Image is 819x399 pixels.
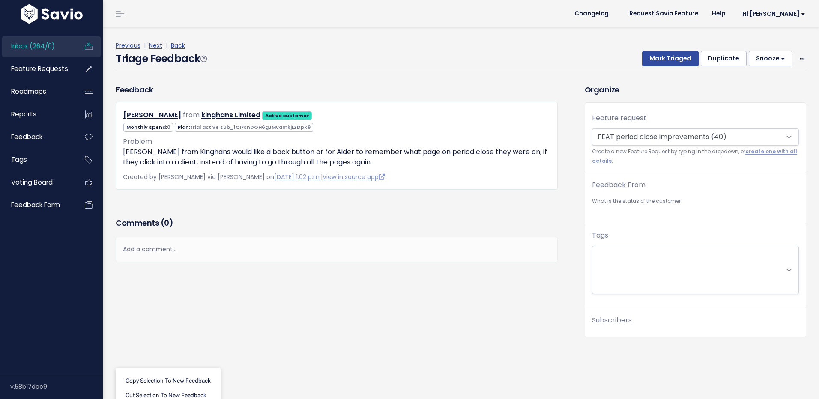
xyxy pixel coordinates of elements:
[2,173,71,192] a: Voting Board
[2,127,71,147] a: Feedback
[116,41,140,50] a: Previous
[574,11,609,17] span: Changelog
[116,237,558,262] div: Add a comment...
[323,173,385,181] a: View in source app
[592,147,799,166] small: Create a new Feature Request by typing in the dropdown, or .
[149,41,162,50] a: Next
[11,42,55,51] span: Inbox (264/0)
[585,84,806,95] h3: Organize
[123,110,181,120] a: [PERSON_NAME]
[116,217,558,229] h3: Comments ( )
[123,147,550,167] p: [PERSON_NAME] from Kinghans would like a back button or for Aider to remember what page on period...
[265,112,309,119] strong: Active customer
[201,110,260,120] a: kinghans Limited
[18,4,85,24] img: logo-white.9d6f32f41409.svg
[123,123,173,132] span: Monthly spend:
[142,41,147,50] span: |
[592,315,632,325] span: Subscribers
[167,124,170,131] span: 0
[11,200,60,209] span: Feedback form
[742,11,805,17] span: Hi [PERSON_NAME]
[749,51,792,66] button: Snooze
[2,150,71,170] a: Tags
[622,7,705,20] a: Request Savio Feature
[11,87,46,96] span: Roadmaps
[175,123,313,132] span: Plan:
[592,113,646,123] label: Feature request
[183,110,200,120] span: from
[164,41,169,50] span: |
[592,230,608,241] label: Tags
[119,373,217,387] li: Copy selection to new Feedback
[2,104,71,124] a: Reports
[701,51,747,66] button: Duplicate
[732,7,812,21] a: Hi [PERSON_NAME]
[171,41,185,50] a: Back
[592,180,646,190] label: Feedback From
[2,59,71,79] a: Feature Requests
[116,51,206,66] h4: Triage Feedback
[11,110,36,119] span: Reports
[116,84,153,95] h3: Feedback
[10,375,103,398] div: v.58b17dec9
[164,217,169,228] span: 0
[592,148,797,164] a: create one with all details
[123,173,385,181] span: Created by [PERSON_NAME] via [PERSON_NAME] on |
[592,197,799,206] small: What is the status of the customer
[190,124,311,131] span: trial active sub_1QIFsnDOH6gJMvamkjLZDpK9
[2,36,71,56] a: Inbox (264/0)
[11,178,53,187] span: Voting Board
[2,82,71,101] a: Roadmaps
[11,132,42,141] span: Feedback
[123,137,152,146] span: Problem
[642,51,699,66] button: Mark Triaged
[274,173,321,181] a: [DATE] 1:02 p.m.
[705,7,732,20] a: Help
[11,64,68,73] span: Feature Requests
[2,195,71,215] a: Feedback form
[11,155,27,164] span: Tags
